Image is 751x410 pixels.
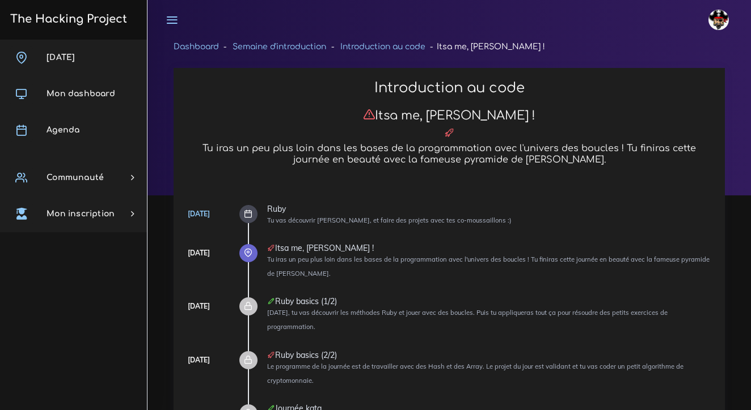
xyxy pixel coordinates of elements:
[425,40,545,54] li: Itsa me, [PERSON_NAME] !
[47,126,79,134] span: Agenda
[188,300,210,313] div: [DATE]
[185,108,713,123] h3: Itsa me, [PERSON_NAME] !
[267,205,713,213] div: Ruby
[267,216,512,224] small: Tu vas découvrir [PERSON_NAME], et faire des projets avec tes co-moussaillons :)
[267,351,713,359] div: Ruby basics (2/2)
[233,42,326,51] a: Semaine d'introduction
[7,13,127,25] h3: The Hacking Project
[47,173,104,182] span: Communauté
[174,42,219,51] a: Dashboard
[47,89,115,98] span: Mon dashboard
[267,362,684,385] small: Le programme de la journée est de travailler avec des Hash et des Array. Le projet du jour est va...
[47,53,75,62] span: [DATE]
[708,10,729,30] img: avatar
[267,309,668,331] small: [DATE], tu vas découvrir les méthodes Ruby et jouer avec des boucles. Puis tu appliqueras tout ça...
[185,80,713,96] h2: Introduction au code
[188,210,210,218] a: [DATE]
[267,297,713,305] div: Ruby basics (1/2)
[340,42,425,51] a: Introduction au code
[267,255,710,277] small: Tu iras un peu plus loin dans les bases de la programmation avec l'univers des boucles ! Tu finir...
[185,143,713,165] h5: Tu iras un peu plus loin dans les bases de la programmation avec l'univers des boucles ! Tu finir...
[267,244,713,252] div: Itsa me, [PERSON_NAME] !
[188,354,210,366] div: [DATE]
[47,210,115,218] span: Mon inscription
[188,247,210,259] div: [DATE]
